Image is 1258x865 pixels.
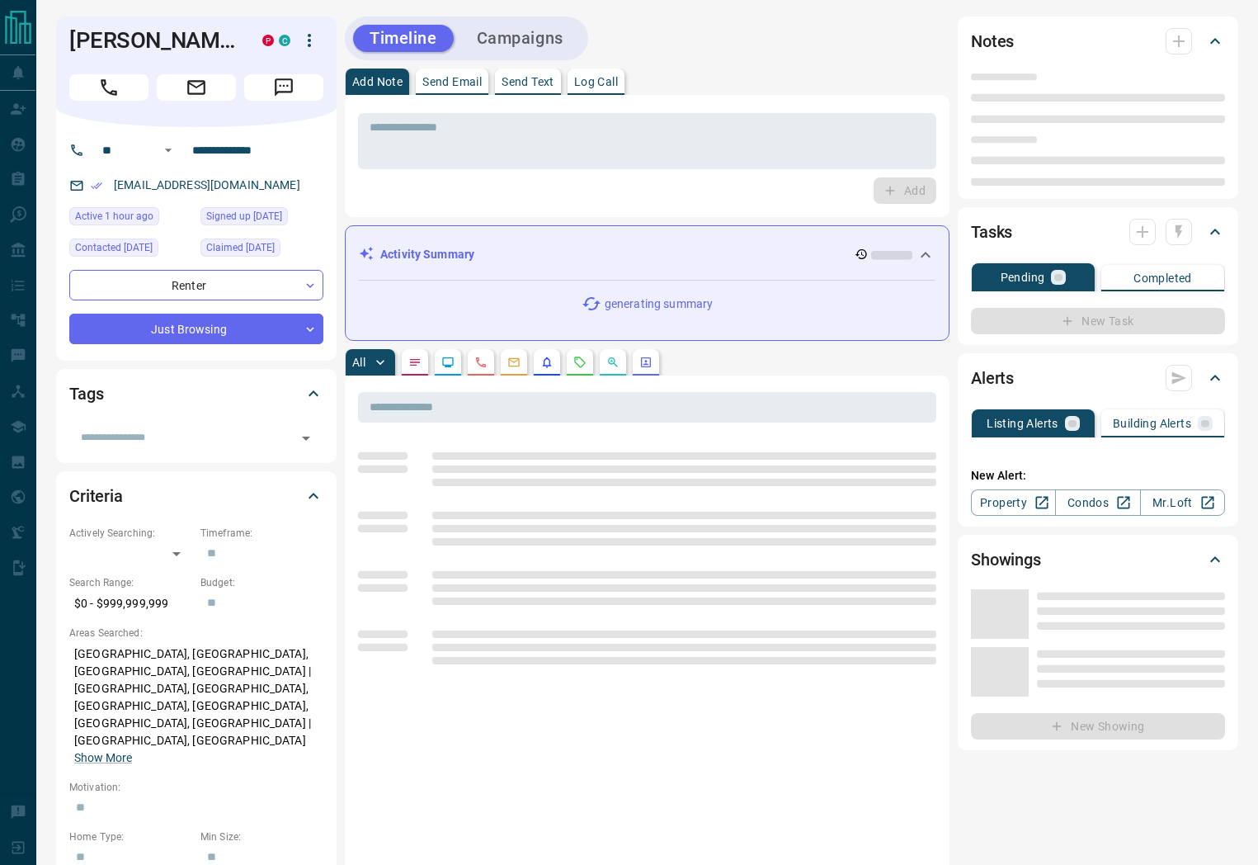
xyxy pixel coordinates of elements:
p: Send Email [422,76,482,87]
p: Completed [1133,272,1192,284]
button: Campaigns [460,25,580,52]
p: All [352,357,365,368]
p: Send Text [502,76,554,87]
svg: Email Verified [91,180,102,191]
h2: Notes [971,28,1014,54]
p: Add Note [352,76,403,87]
span: Message [244,74,323,101]
h2: Tasks [971,219,1012,245]
p: Timeframe: [200,526,323,541]
a: Property [971,489,1056,516]
span: Email [157,74,236,101]
button: Show More [74,749,132,767]
div: property.ca [262,35,274,46]
div: Showings [971,540,1225,579]
svg: Requests [573,356,587,369]
div: Tags [69,374,323,414]
div: Thu Jul 31 2025 [200,239,323,262]
svg: Emails [507,356,521,369]
svg: Listing Alerts [540,356,554,369]
p: Search Range: [69,575,192,590]
div: Alerts [971,358,1225,398]
span: Signed up [DATE] [206,208,282,225]
p: Actively Searching: [69,526,192,541]
p: Building Alerts [1113,418,1191,429]
div: Wed Jul 22 2020 [200,207,323,230]
svg: Calls [474,356,488,369]
p: Areas Searched: [69,626,323,640]
h2: Alerts [971,365,1014,391]
div: Tue Sep 09 2025 [69,239,192,262]
div: Criteria [69,476,323,516]
button: Open [158,140,178,160]
h2: Showings [971,546,1041,573]
p: Activity Summary [380,246,474,263]
div: Activity Summary [359,239,935,270]
p: Pending [1001,272,1045,283]
svg: Notes [408,356,422,369]
button: Open [294,427,318,450]
p: Log Call [574,76,618,87]
svg: Opportunities [606,356,620,369]
p: Min Size: [200,830,323,844]
span: Call [69,74,148,101]
div: Renter [69,270,323,300]
button: Timeline [353,25,454,52]
div: Notes [971,21,1225,61]
p: Listing Alerts [987,418,1058,429]
div: Mon Sep 15 2025 [69,207,192,230]
svg: Lead Browsing Activity [441,356,455,369]
span: Claimed [DATE] [206,239,275,256]
p: New Alert: [971,467,1225,484]
p: $0 - $999,999,999 [69,590,192,617]
h2: Criteria [69,483,123,509]
a: [EMAIL_ADDRESS][DOMAIN_NAME] [114,178,300,191]
p: Budget: [200,575,323,590]
h2: Tags [69,381,103,407]
a: Mr.Loft [1140,489,1225,516]
h1: [PERSON_NAME] [69,27,238,54]
div: Just Browsing [69,314,323,344]
svg: Agent Actions [639,356,653,369]
p: generating summary [605,295,713,313]
a: Condos [1055,489,1140,516]
div: condos.ca [279,35,290,46]
p: [GEOGRAPHIC_DATA], [GEOGRAPHIC_DATA], [GEOGRAPHIC_DATA], [GEOGRAPHIC_DATA] | [GEOGRAPHIC_DATA], [... [69,640,323,772]
span: Contacted [DATE] [75,239,153,256]
span: Active 1 hour ago [75,208,153,225]
p: Home Type: [69,830,192,844]
p: Motivation: [69,780,323,795]
div: Tasks [971,212,1225,252]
